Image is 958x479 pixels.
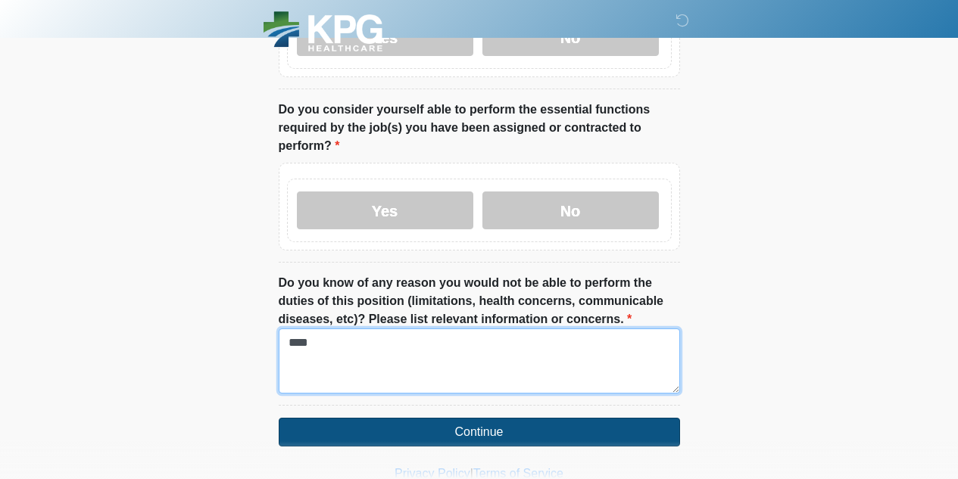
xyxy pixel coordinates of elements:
label: No [482,191,659,229]
img: KPG Healthcare Logo [264,11,382,51]
button: Continue [279,418,680,446]
label: Yes [297,191,473,229]
label: Do you know of any reason you would not be able to perform the duties of this position (limitatio... [279,274,680,328]
label: Do you consider yourself able to perform the essential functions required by the job(s) you have ... [279,101,680,155]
